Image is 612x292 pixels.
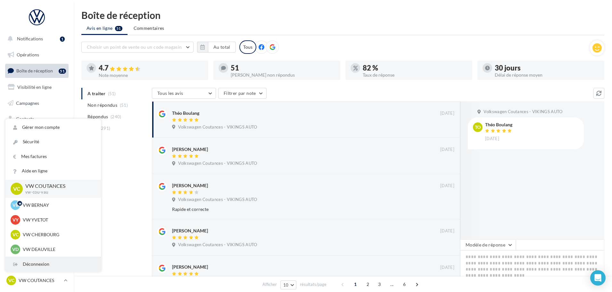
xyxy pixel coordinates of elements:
span: Afficher [262,281,277,288]
span: 6 [399,279,409,289]
div: [PERSON_NAME] [172,182,208,189]
button: Filtrer par note [218,88,267,99]
div: Note moyenne [99,73,203,78]
span: 2 [363,279,373,289]
span: VC [12,231,19,238]
span: Notifications [17,36,43,41]
div: [PERSON_NAME] [172,146,208,153]
a: VC VW COUTANCES [5,274,69,287]
span: Choisir un point de vente ou un code magasin [87,44,182,50]
p: vw-cou-vau [25,189,91,195]
span: Campagnes [16,100,39,105]
span: Non répondus [87,102,117,108]
span: Tous les avis [157,90,183,96]
span: 10 [283,282,289,288]
a: Boîte de réception51 [4,64,70,78]
div: 51 [59,69,66,74]
button: Choisir un point de vente ou un code magasin [81,42,194,53]
button: Modèle de réponse [460,239,516,250]
span: Volkswagen Coutances - VIKINGS AUTO [178,124,257,130]
a: Contacts [4,112,70,126]
span: Volkswagen Coutances - VIKINGS AUTO [484,109,562,115]
div: Théo Boulang [485,122,513,127]
span: Visibilité en ligne [17,84,52,90]
a: Campagnes DataOnDemand [4,181,70,200]
span: Contacts [16,116,34,121]
a: Médiathèque [4,128,70,142]
span: (291) [100,126,111,131]
span: Volkswagen Coutances - VIKINGS AUTO [178,197,257,203]
span: VB [12,202,19,208]
a: Opérations [4,48,70,62]
div: 1 [60,37,65,42]
div: [PERSON_NAME] non répondus [231,73,335,77]
div: 30 jours [495,64,599,71]
div: [PERSON_NAME] [172,264,208,270]
a: Sécurité [5,135,101,149]
span: VC [13,185,20,192]
button: Au total [197,42,236,53]
span: Commentaires [134,25,164,31]
button: 10 [280,280,297,289]
span: VC [8,277,14,284]
div: Théo Boulang [172,110,199,116]
p: VW COUTANCES [19,277,61,284]
div: Taux de réponse [363,73,467,77]
div: Boîte de réception [81,10,604,20]
button: Au total [208,42,236,53]
span: [DATE] [440,228,454,234]
span: 1 [350,279,360,289]
button: Notifications 1 [4,32,67,46]
div: Tous [239,40,256,54]
span: [DATE] [485,136,499,142]
div: 51 [231,64,335,71]
span: (51) [120,103,128,108]
span: ... [387,279,397,289]
div: Open Intercom Messenger [590,270,606,286]
span: [DATE] [440,147,454,153]
a: Visibilité en ligne [4,80,70,94]
span: VD [12,246,19,253]
span: [DATE] [440,111,454,116]
span: To [475,124,481,130]
div: Rapide et correcte [172,206,413,213]
p: VW CHERBOURG [23,231,93,238]
div: Déconnexion [5,257,101,271]
button: Tous les avis [152,88,216,99]
span: VY [12,217,19,223]
a: Calendrier [4,144,70,158]
a: Gérer mon compte [5,120,101,135]
span: [DATE] [440,265,454,271]
p: VW BERNAY [23,202,93,208]
div: Délai de réponse moyen [495,73,599,77]
span: Volkswagen Coutances - VIKINGS AUTO [178,242,257,248]
a: Campagnes [4,96,70,110]
span: Répondus [87,113,108,120]
a: Mes factures [5,149,101,164]
a: PLV et print personnalisable [4,160,70,179]
span: Volkswagen Coutances - VIKINGS AUTO [178,161,257,166]
div: [PERSON_NAME] [172,228,208,234]
span: (240) [111,114,121,119]
span: 3 [374,279,385,289]
span: Boîte de réception [16,68,53,73]
a: Aide en ligne [5,164,101,178]
span: Opérations [17,52,39,57]
span: [DATE] [440,183,454,189]
p: VW COUTANCES [25,182,91,190]
div: 82 % [363,64,467,71]
span: résultats/page [300,281,327,288]
p: VW DEAUVILLE [23,246,93,253]
div: 4.7 [99,64,203,72]
p: VW YVETOT [23,217,93,223]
